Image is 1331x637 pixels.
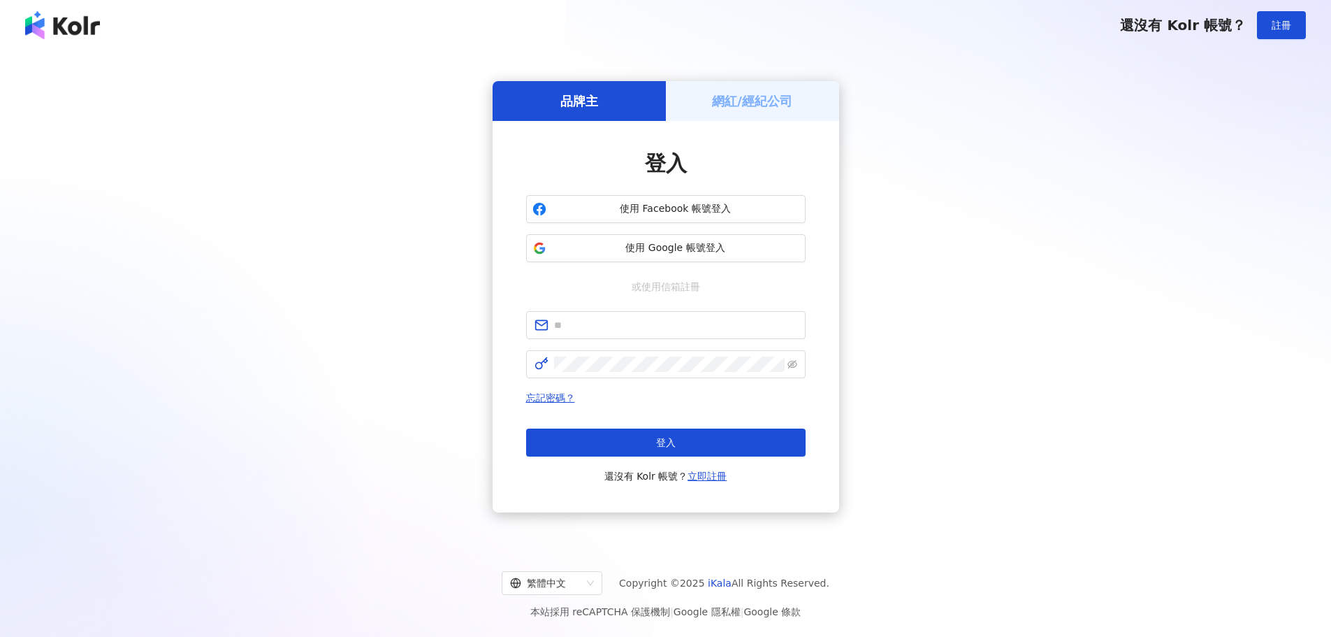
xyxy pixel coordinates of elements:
[656,437,676,448] span: 登入
[645,151,687,176] span: 登入
[1120,17,1246,34] span: 還沒有 Kolr 帳號？
[560,92,598,110] h5: 品牌主
[674,606,741,617] a: Google 隱私權
[708,578,732,589] a: iKala
[787,359,797,369] span: eye-invisible
[526,429,806,457] button: 登入
[526,195,806,223] button: 使用 Facebook 帳號登入
[743,606,801,617] a: Google 條款
[688,471,727,482] a: 立即註冊
[552,241,799,255] span: 使用 Google 帳號登入
[530,603,801,620] span: 本站採用 reCAPTCHA 保護機制
[670,606,674,617] span: |
[712,92,792,110] h5: 網紅/經紀公司
[622,279,710,294] span: 或使用信箱註冊
[1272,20,1291,31] span: 註冊
[510,572,581,594] div: 繁體中文
[741,606,744,617] span: |
[604,468,727,485] span: 還沒有 Kolr 帳號？
[1257,11,1306,39] button: 註冊
[526,234,806,262] button: 使用 Google 帳號登入
[25,11,100,39] img: logo
[552,202,799,216] span: 使用 Facebook 帳號登入
[619,575,829,592] span: Copyright © 2025 All Rights Reserved.
[526,392,575,403] a: 忘記密碼？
